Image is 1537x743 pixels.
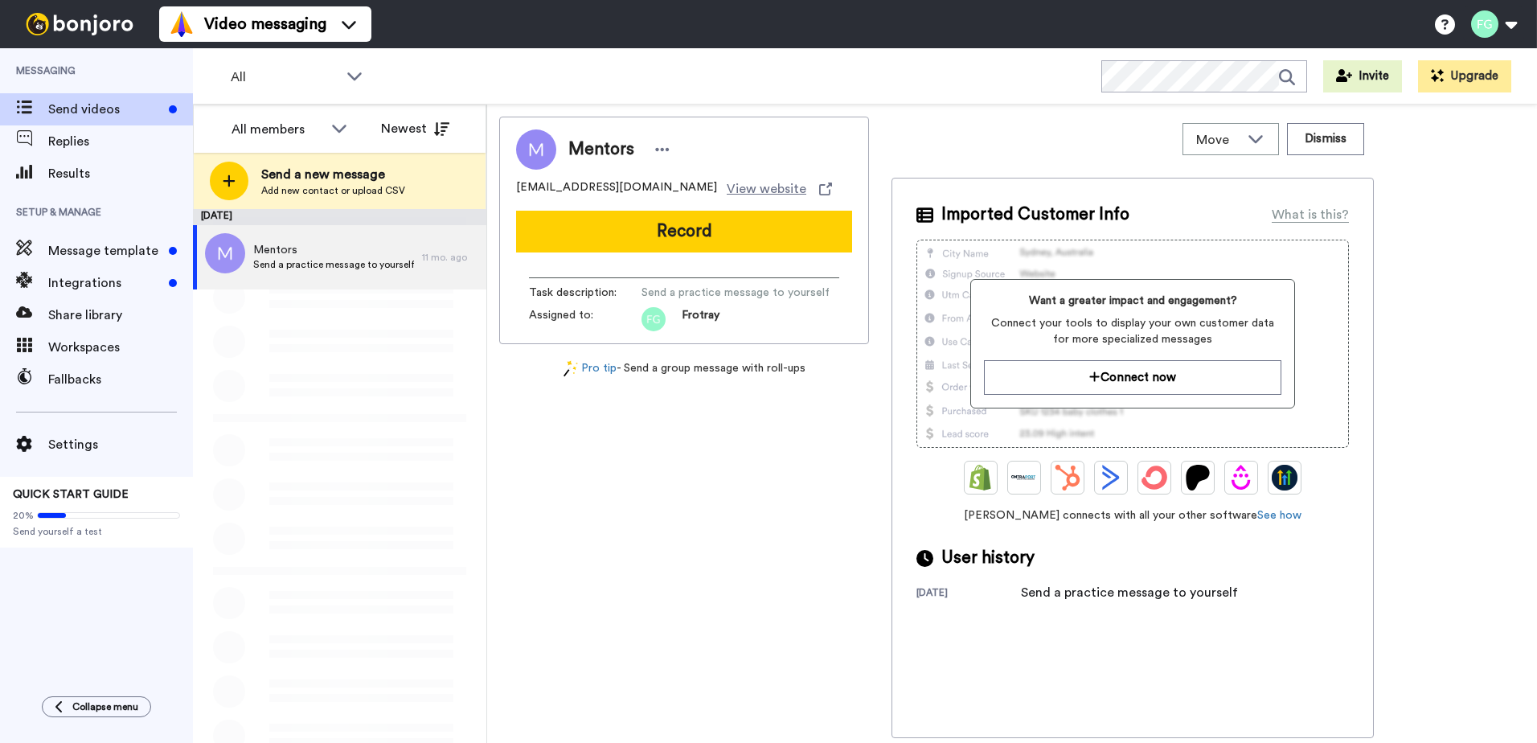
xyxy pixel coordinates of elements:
span: All [231,68,338,87]
span: Send a practice message to yourself [253,258,414,271]
span: Replies [48,132,193,151]
span: Results [48,164,193,183]
button: Upgrade [1418,60,1511,92]
a: View website [727,179,832,199]
span: Collapse menu [72,700,138,713]
button: Dismiss [1287,123,1364,155]
img: Hubspot [1055,465,1080,491]
div: What is this? [1272,205,1349,224]
img: Image of Mentors [516,129,556,170]
span: User history [941,546,1035,570]
span: Imported Customer Info [941,203,1129,227]
span: 20% [13,509,34,522]
span: Fallbacks [48,370,193,389]
div: - Send a group message with roll-ups [499,360,869,377]
img: m.png [205,233,245,273]
div: [DATE] [916,586,1021,602]
a: See how [1257,510,1301,521]
span: Message template [48,241,162,261]
span: [EMAIL_ADDRESS][DOMAIN_NAME] [516,179,717,199]
button: Newest [369,113,461,145]
span: Workspaces [48,338,193,357]
img: ConvertKit [1141,465,1167,491]
img: fg.png [641,307,666,331]
button: Collapse menu [42,696,151,717]
span: Move [1196,130,1240,150]
span: Add new contact or upload CSV [261,184,405,197]
span: Mentors [253,242,414,258]
span: QUICK START GUIDE [13,489,129,500]
span: Send yourself a test [13,525,180,538]
span: Frotray [682,307,719,331]
button: Invite [1323,60,1402,92]
span: Send videos [48,100,162,119]
img: Ontraport [1011,465,1037,491]
span: Integrations [48,273,162,293]
span: Assigned to: [529,307,641,331]
img: ActiveCampaign [1098,465,1124,491]
div: [DATE] [193,209,486,225]
span: View website [727,179,806,199]
button: Connect now [984,360,1281,395]
img: bj-logo-header-white.svg [19,13,140,35]
span: Share library [48,306,193,325]
a: Pro tip [564,360,617,377]
span: Want a greater impact and engagement? [984,293,1281,309]
img: magic-wand.svg [564,360,578,377]
span: Settings [48,435,193,454]
span: [PERSON_NAME] connects with all your other software [916,507,1349,523]
img: vm-color.svg [169,11,195,37]
div: All members [232,120,323,139]
span: Task description : [529,285,641,301]
div: Send a practice message to yourself [1021,583,1238,602]
img: GoHighLevel [1272,465,1297,491]
span: Send a practice message to yourself [641,285,830,301]
div: 11 mo. ago [422,251,478,264]
button: Record [516,211,852,252]
span: Connect your tools to display your own customer data for more specialized messages [984,315,1281,347]
span: Send a new message [261,165,405,184]
img: Shopify [968,465,994,491]
span: Mentors [568,138,634,162]
span: Video messaging [204,13,326,35]
img: Drip [1228,465,1254,491]
img: Patreon [1185,465,1211,491]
